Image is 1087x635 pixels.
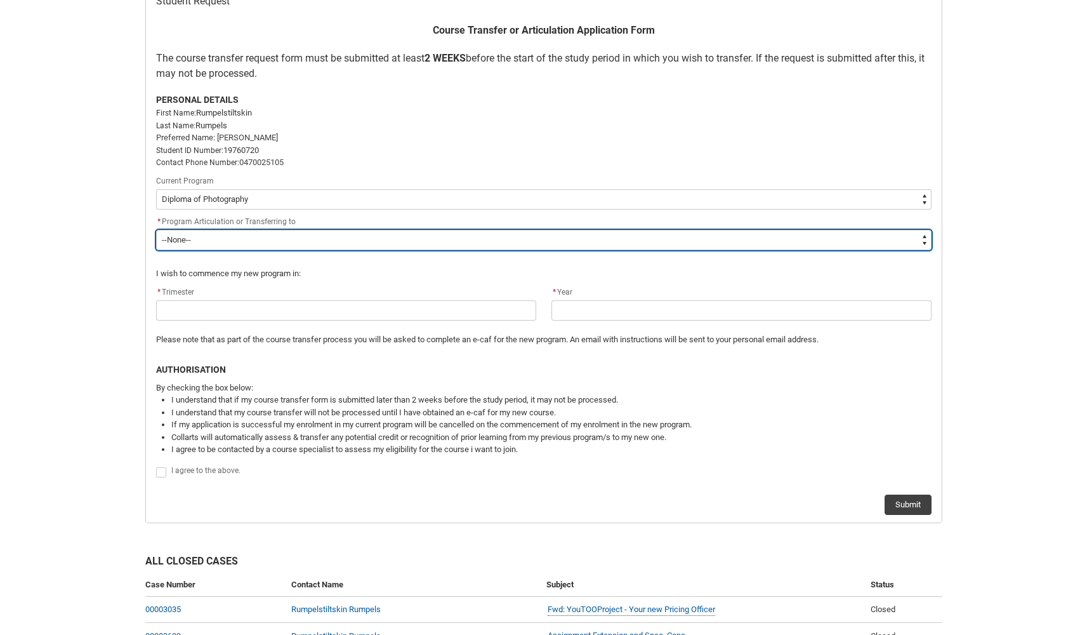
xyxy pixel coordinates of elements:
[156,333,932,346] p: Please note that as part of the course transfer process you will be asked to complete an e-caf fo...
[541,573,866,597] th: Subject
[171,394,932,406] li: I understand that if my course transfer form is submitted later than 2 weeks before the study per...
[553,288,556,297] abbr: required
[156,288,194,297] span: Trimester
[171,466,240,475] span: I agree to the above.
[286,573,541,597] th: Contact Name
[156,119,932,132] p: Rumpels
[425,52,466,64] strong: 2 WEEKS
[156,158,239,167] span: Contact Phone Number:
[866,573,942,597] th: Status
[885,495,932,515] button: Submit
[145,605,181,614] a: 00003035
[157,288,161,297] abbr: required
[239,157,284,167] span: 0470025105
[156,52,425,64] span: The course transfer request form must be submitted at least
[156,146,223,155] span: Student ID Number:
[156,107,932,119] p: Rumpelstiltskin
[871,605,895,614] span: Closed
[156,177,214,185] span: Current Program
[157,217,161,226] abbr: required
[171,431,932,444] li: Collarts will automatically assess & transfer any potential credit or recognition of prior learni...
[156,382,932,394] p: By checking the box below:
[171,443,932,456] li: I agree to be contacted by a course specialist to assess my eligibility for the course i want to ...
[145,554,942,573] h2: All Closed Cases
[156,364,226,375] b: AUTHORISATION
[156,144,932,157] p: 19760720
[171,406,932,419] li: I understand that my course transfer will not be processed until I have obtained an e-caf for my ...
[156,52,925,79] span: before the start of the study period in which you wish to transfer. If the request is submitted a...
[145,573,287,597] th: Case Number
[156,267,932,280] p: I wish to commence my new program in:
[291,605,381,614] a: Rumpelstiltskin Rumpels
[156,95,239,105] strong: PERSONAL DETAILS
[171,418,932,431] li: If my application is successful my enrolment in my current program will be cancelled on the comme...
[433,24,655,36] strong: Course Transfer or Articulation Application Form
[162,217,296,226] span: Program Articulation or Transferring to
[548,603,715,617] a: Fwd: YouTOOProject - Your new Pricing Officer
[156,121,195,130] span: Last Name:
[156,133,278,142] span: Preferred Name: [PERSON_NAME]
[551,288,572,297] span: Year
[156,109,196,117] span: First Name:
